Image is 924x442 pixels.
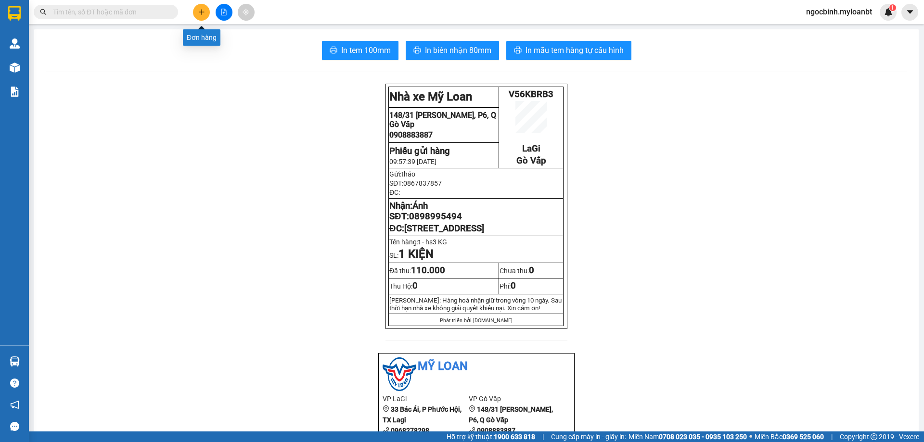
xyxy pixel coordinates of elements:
[10,356,20,366] img: warehouse-icon
[405,247,434,261] strong: KIỆN
[389,263,499,278] td: Đã thu:
[10,422,19,431] span: message
[82,55,211,72] span: [STREET_ADDRESS]
[322,41,398,60] button: printerIn tem 100mm
[749,435,752,439] span: ⚪️
[82,8,211,20] div: Gò Vấp
[469,405,553,424] b: 148/31 [PERSON_NAME], P6, Q Gò Vấp
[542,431,544,442] span: |
[82,20,211,31] div: Ánh
[659,433,747,441] strong: 0708 023 035 - 0935 103 250
[551,431,626,442] span: Cung cấp máy in - giấy in:
[82,31,211,45] div: 0898995494
[389,189,400,196] span: ĐC:
[238,4,255,21] button: aim
[413,46,421,55] span: printer
[383,405,389,412] span: environment
[216,4,232,21] button: file-add
[477,427,515,434] b: 0908883887
[871,433,877,440] span: copyright
[389,278,499,294] td: Thu Hộ:
[412,201,428,211] span: Ánh
[389,179,442,187] span: SĐT:
[906,8,914,16] span: caret-down
[433,238,447,246] span: 3 KG
[447,431,535,442] span: Hỗ trợ kỹ thuật:
[412,280,418,291] span: 0
[889,4,896,11] sup: 1
[509,89,553,100] span: V56KBRB3
[389,130,433,139] span: 0908883887
[522,143,540,154] span: LaGi
[526,44,624,56] span: In mẫu tem hàng tự cấu hình
[383,357,416,391] img: logo.jpg
[440,317,513,324] span: Phát triển bởi [DOMAIN_NAME]
[506,41,631,60] button: printerIn mẫu tem hàng tự cấu hình
[411,265,445,276] span: 110.000
[383,357,570,376] li: Mỹ Loan
[389,297,562,312] span: [PERSON_NAME]: Hàng hoá nhận giữ trong vòng 10 ngày. Sau thời hạn nhà xe không giải quy...
[383,405,462,424] b: 33 Bác Ái, P Phước Hội, TX Lagi
[389,252,434,259] span: SL:
[10,400,19,409] span: notification
[389,90,472,103] strong: Nhà xe Mỹ Loan
[220,9,227,15] span: file-add
[516,155,546,166] span: Gò Vấp
[901,4,918,21] button: caret-down
[8,9,23,19] span: Gửi:
[798,6,880,18] span: ngocbinh.myloanbt
[389,146,450,156] strong: Phiếu gửi hàng
[499,263,564,278] td: Chưa thu:
[494,433,535,441] strong: 1900 633 818
[891,4,894,11] span: 1
[425,44,491,56] span: In biên nhận 80mm
[383,427,389,433] span: phone
[514,46,522,55] span: printer
[831,431,833,442] span: |
[53,7,167,17] input: Tìm tên, số ĐT hoặc mã đơn
[469,405,475,412] span: environment
[401,170,415,178] span: thảo
[511,280,516,291] span: 0
[82,45,95,55] span: TC:
[10,63,20,73] img: warehouse-icon
[8,8,76,20] div: LaGi
[404,223,484,234] span: [STREET_ADDRESS]
[398,247,405,261] span: 1
[418,238,451,246] span: t - hs
[10,379,19,388] span: question-circle
[406,41,499,60] button: printerIn biên nhận 80mm
[403,179,442,187] span: 0867837857
[389,170,563,178] p: Gửi:
[341,44,391,56] span: In tem 100mm
[409,211,462,222] span: 0898995494
[469,393,555,404] li: VP Gò Vấp
[391,427,429,434] b: 0968278298
[389,223,484,234] span: ĐC:
[389,201,462,222] strong: Nhận: SĐT:
[755,431,824,442] span: Miền Bắc
[40,9,47,15] span: search
[8,6,21,21] img: logo-vxr
[469,427,475,433] span: phone
[389,158,436,165] span: 09:57:39 [DATE]
[193,4,210,21] button: plus
[243,9,249,15] span: aim
[884,8,893,16] img: icon-new-feature
[389,111,496,129] span: 148/31 [PERSON_NAME], P6, Q Gò Vấp
[198,9,205,15] span: plus
[82,9,105,19] span: Nhận:
[8,20,76,31] div: thảo
[10,38,20,49] img: warehouse-icon
[783,433,824,441] strong: 0369 525 060
[10,87,20,97] img: solution-icon
[8,31,76,45] div: 0867837857
[529,265,534,276] span: 0
[330,46,337,55] span: printer
[629,431,747,442] span: Miền Nam
[499,278,564,294] td: Phí:
[383,393,469,404] li: VP LaGi
[389,238,563,246] p: Tên hàng:
[183,29,220,46] div: Đơn hàng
